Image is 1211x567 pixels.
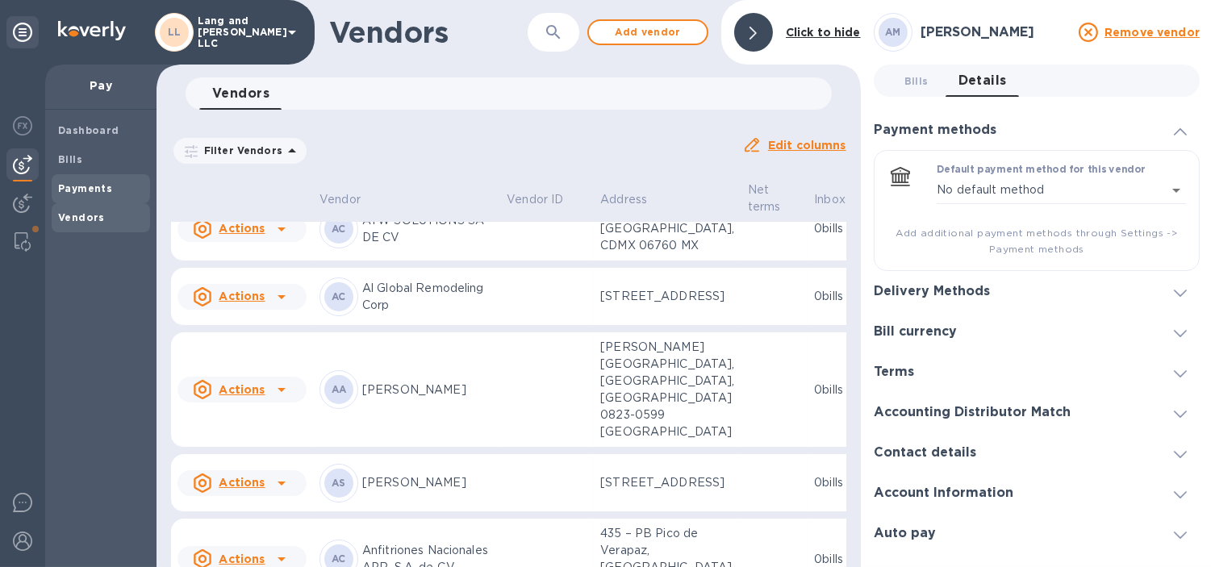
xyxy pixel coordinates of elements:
[212,82,269,105] span: Vendors
[198,144,282,157] p: Filter Vendors
[874,123,996,138] h3: Payment methods
[748,181,781,215] p: Net terms
[332,223,346,235] b: AC
[58,153,82,165] b: Bills
[362,381,494,398] p: [PERSON_NAME]
[874,405,1071,420] h3: Accounting Distributor Match
[600,474,734,491] p: [STREET_ADDRESS]
[887,225,1186,257] span: Add additional payment methods through Settings -> Payment methods
[329,15,528,49] h1: Vendors
[937,177,1186,204] div: No default method
[362,280,494,314] p: Al Global Remodeling Corp
[814,191,846,208] p: Inbox
[332,552,346,565] b: AC
[874,284,990,299] h3: Delivery Methods
[13,116,32,135] img: Foreign exchange
[814,288,866,305] p: 0 bills
[58,21,126,40] img: Logo
[874,324,957,340] h3: Bill currency
[814,191,866,208] span: Inbox
[937,181,1044,198] p: No default method
[874,526,936,541] h3: Auto pay
[921,25,1069,40] h3: [PERSON_NAME]
[814,474,866,491] p: 0 bills
[600,339,734,440] p: [PERSON_NAME][GEOGRAPHIC_DATA], [GEOGRAPHIC_DATA], [GEOGRAPHIC_DATA] 0823-0599 [GEOGRAPHIC_DATA]
[814,220,866,237] p: 0 bills
[887,164,1186,257] div: Default payment method for this vendorNo default method​Add additional payment methods through Se...
[219,290,265,302] u: Actions
[874,365,914,380] h3: Terms
[874,445,976,461] h3: Contact details
[768,139,846,152] u: Edit columns
[362,212,494,246] p: AYW SOLUTIONS SA DE CV
[786,26,861,39] b: Click to hide
[219,552,265,565] u: Actions
[58,211,105,223] b: Vendors
[937,165,1146,175] label: Default payment method for this vendor
[587,19,708,45] button: Add vendor
[362,474,494,491] p: [PERSON_NAME]
[6,16,39,48] div: Unpin categories
[507,191,584,208] span: Vendor ID
[332,290,346,302] b: AC
[507,191,563,208] p: Vendor ID
[332,383,347,395] b: AA
[319,191,361,208] p: Vendor
[319,191,382,208] span: Vendor
[1105,26,1200,39] u: Remove vendor
[600,191,668,208] span: Address
[600,191,647,208] p: Address
[219,222,265,235] u: Actions
[219,476,265,489] u: Actions
[332,477,346,489] b: AS
[219,383,265,396] u: Actions
[602,23,694,42] span: Add vendor
[904,73,929,90] span: Bills
[198,15,278,49] p: Lang and [PERSON_NAME] LLC
[58,124,119,136] b: Dashboard
[885,26,901,38] b: AM
[58,77,144,94] p: Pay
[958,69,1007,92] span: Details
[814,381,866,398] p: 0 bills
[600,288,734,305] p: [STREET_ADDRESS]
[600,203,734,254] p: 47 Tlaxcala, [GEOGRAPHIC_DATA], CDMX 06760 MX
[748,181,802,215] span: Net terms
[58,182,112,194] b: Payments
[168,26,182,38] b: LL
[874,486,1013,501] h3: Account Information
